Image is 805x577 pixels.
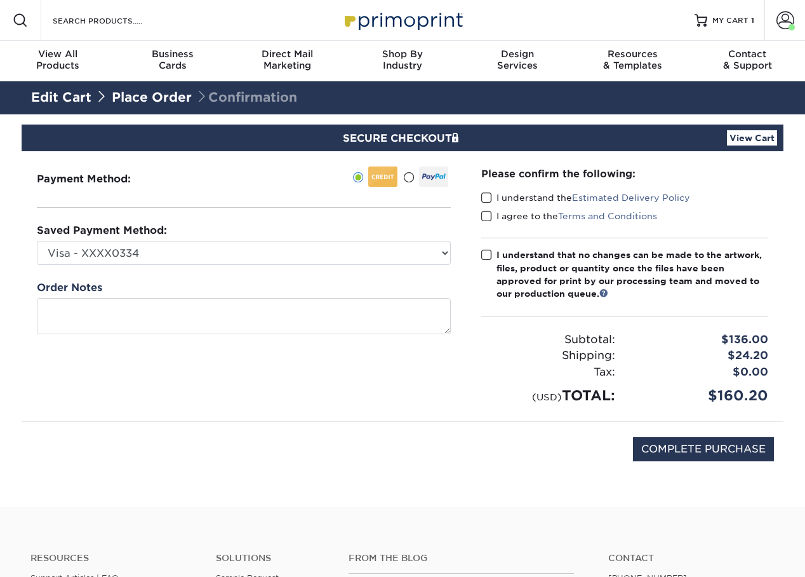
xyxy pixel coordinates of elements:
div: Shipping: [472,348,625,364]
a: Direct MailMarketing [230,41,345,81]
div: $0.00 [625,364,778,381]
div: Marketing [230,48,345,71]
h4: Solutions [216,553,329,564]
div: $24.20 [625,348,778,364]
span: Business [115,48,230,60]
label: I agree to the [481,210,657,222]
a: Shop ByIndustry [345,41,460,81]
div: Tax: [472,364,625,381]
h3: Payment Method: [37,173,162,185]
div: I understand that no changes can be made to the artwork, files, product or quantity once the file... [496,248,768,301]
label: I understand the [481,191,690,204]
a: Edit Cart [31,90,91,105]
span: Direct Mail [230,48,345,60]
div: TOTAL: [472,385,625,406]
span: SECURE CHECKOUT [343,132,462,144]
a: Terms and Conditions [558,211,657,221]
span: Contact [690,48,805,60]
div: Industry [345,48,460,71]
a: Contact& Support [690,41,805,81]
span: Shop By [345,48,460,60]
div: Services [460,48,575,71]
div: Cards [115,48,230,71]
input: COMPLETE PURCHASE [633,437,774,461]
small: (USD) [532,391,562,402]
div: $160.20 [625,385,778,406]
div: Subtotal: [472,332,625,348]
a: Estimated Delivery Policy [572,193,690,203]
a: View Cart [727,130,777,146]
h4: From the Blog [349,553,574,564]
span: MY CART [712,15,748,26]
span: Design [460,48,575,60]
span: Confirmation [196,90,297,105]
span: 1 [751,16,754,25]
a: DesignServices [460,41,575,81]
div: & Templates [575,48,690,71]
a: BusinessCards [115,41,230,81]
img: Primoprint [339,6,466,34]
a: Place Order [112,90,192,105]
a: Resources& Templates [575,41,690,81]
div: & Support [690,48,805,71]
input: SEARCH PRODUCTS..... [51,13,175,28]
label: Saved Payment Method: [37,223,167,238]
div: Please confirm the following: [481,166,768,181]
a: Contact [608,553,775,564]
span: Resources [575,48,690,60]
h4: Resources [30,553,197,564]
div: $136.00 [625,332,778,348]
label: Order Notes [37,280,102,295]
